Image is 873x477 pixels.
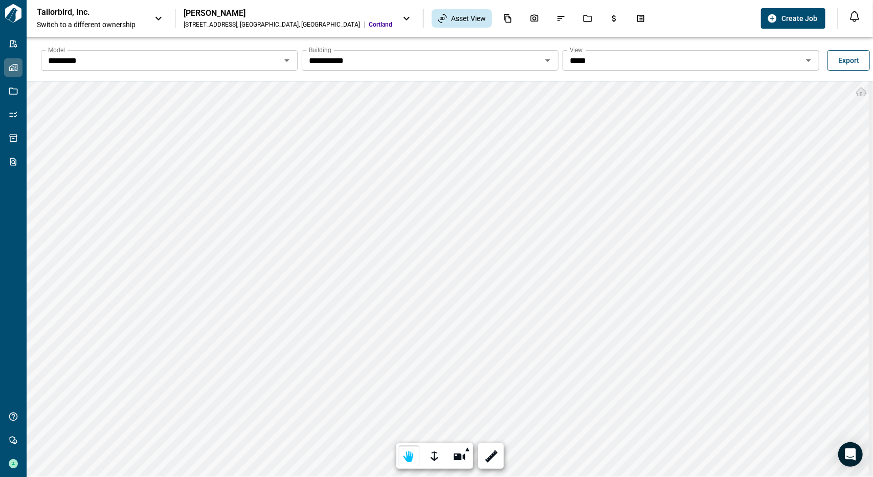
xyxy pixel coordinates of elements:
span: Cortland [369,20,392,29]
div: Open Intercom Messenger [838,442,863,467]
button: Create Job [761,8,825,29]
button: Open [801,53,816,68]
div: Photos [524,10,545,27]
span: Create Job [781,13,817,24]
button: Open [280,53,294,68]
button: Open [541,53,555,68]
div: Issues & Info [550,10,572,27]
div: Takeoff Center [630,10,652,27]
span: Switch to a different ownership [37,19,144,30]
div: Asset View [432,9,492,28]
label: Building [309,46,331,54]
div: [STREET_ADDRESS] , [GEOGRAPHIC_DATA] , [GEOGRAPHIC_DATA] [184,20,360,29]
div: [PERSON_NAME] [184,8,392,18]
button: Open notification feed [846,8,863,25]
span: Export [838,55,859,66]
span: Asset View [451,13,486,24]
div: Documents [497,10,519,27]
p: Tailorbird, Inc. [37,7,129,17]
div: Jobs [577,10,598,27]
label: Model [48,46,65,54]
div: Budgets [603,10,625,27]
label: View [570,46,583,54]
button: Export [827,50,870,71]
